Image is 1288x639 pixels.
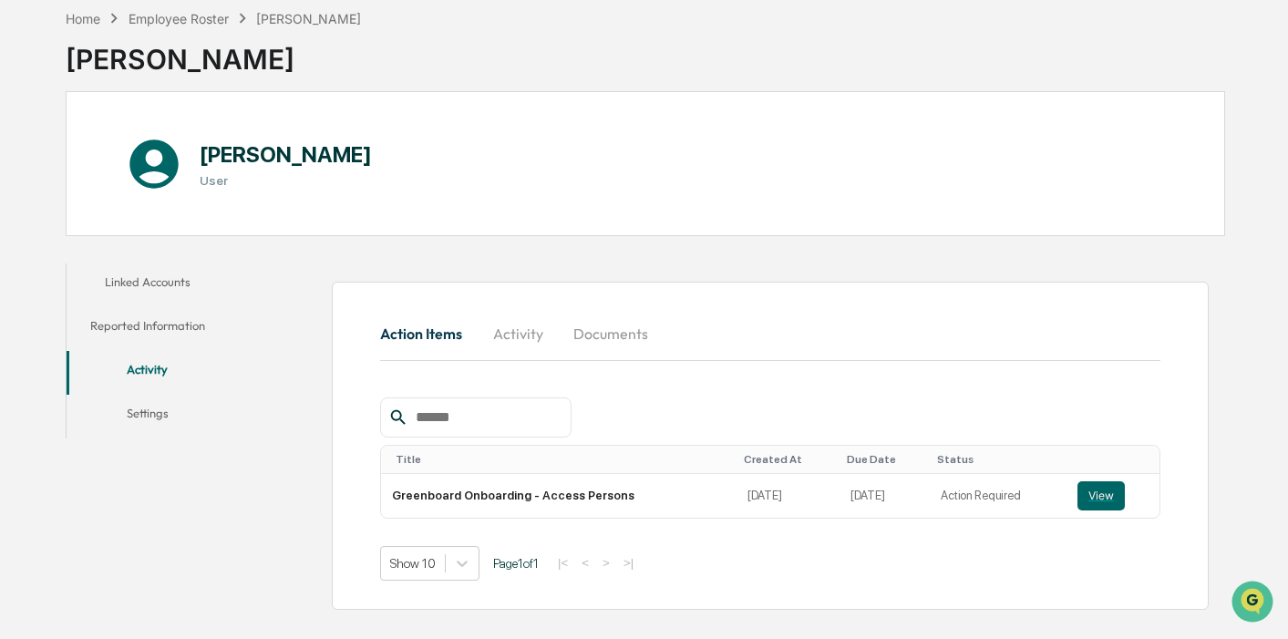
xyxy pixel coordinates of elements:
td: [DATE] [737,474,840,518]
div: secondary tabs example [380,312,1160,356]
div: Toggle SortBy [744,453,832,466]
button: Settings [67,395,228,438]
span: Attestations [150,230,226,248]
td: Action Required [930,474,1066,518]
a: 🗄️Attestations [125,222,233,255]
button: Start new chat [310,145,332,167]
button: |< [552,555,573,571]
a: 🔎Data Lookup [11,257,122,290]
button: < [576,555,594,571]
span: Preclearance [36,230,118,248]
div: Employee Roster [129,11,229,26]
a: 🖐️Preclearance [11,222,125,255]
td: [DATE] [840,474,930,518]
h1: [PERSON_NAME] [200,141,372,168]
span: Pylon [181,309,221,323]
button: View [1077,481,1125,510]
button: Action Items [380,312,477,356]
div: secondary tabs example [67,263,228,438]
div: Toggle SortBy [1081,453,1152,466]
p: How can we help? [18,38,332,67]
div: 🗄️ [132,232,147,246]
button: Linked Accounts [67,263,228,307]
button: Activity [477,312,559,356]
div: [PERSON_NAME] [256,11,361,26]
a: View [1077,481,1149,510]
div: 🔎 [18,266,33,281]
img: 1746055101610-c473b297-6a78-478c-a979-82029cc54cd1 [18,139,51,172]
td: Greenboard Onboarding - Access Persons [381,474,737,518]
iframe: Open customer support [1230,579,1279,628]
div: We're available if you need us! [62,158,231,172]
button: Activity [67,351,228,395]
button: Reported Information [67,307,228,351]
span: Data Lookup [36,264,115,283]
div: Home [66,11,100,26]
button: Documents [559,312,663,356]
button: >| [618,555,639,571]
div: Toggle SortBy [937,453,1058,466]
h3: User [200,173,372,188]
span: Page 1 of 1 [493,556,539,571]
div: [PERSON_NAME] [66,28,361,76]
div: Toggle SortBy [396,453,729,466]
a: Powered byPylon [129,308,221,323]
div: Toggle SortBy [847,453,922,466]
div: 🖐️ [18,232,33,246]
button: > [597,555,615,571]
div: Start new chat [62,139,299,158]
